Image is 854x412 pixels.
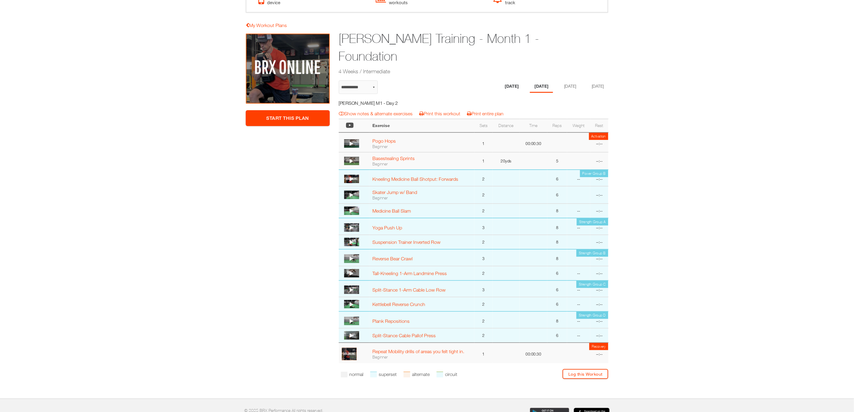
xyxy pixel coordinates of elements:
div: Beginner [372,354,471,360]
td: 3 [474,280,492,297]
td: 5 [547,152,567,170]
a: Tall-Kneeling 1-Arm Landmine Press [372,271,447,276]
td: --:-- [590,152,608,170]
td: --:-- [590,266,608,280]
h1: [PERSON_NAME] Training - Month 1 - Foundation [339,30,562,65]
a: Kettlebell Reverse Crunch [372,301,425,307]
a: Print this workout [419,111,461,116]
img: thumbnail.png [344,269,359,277]
td: --:-- [590,311,608,328]
td: 1 [474,152,492,170]
img: thumbnail.png [344,207,359,215]
img: large.PNG [344,175,359,183]
td: 6 [547,170,567,186]
a: Pogo Hops [372,138,396,144]
td: Strength Group A [577,218,608,226]
td: --:-- [590,235,608,249]
td: -- [567,170,590,186]
td: 6 [547,280,567,297]
td: --:-- [590,280,608,297]
td: Strength Group D [576,312,608,319]
td: 8 [547,249,567,266]
td: 8 [547,218,567,235]
td: --:-- [590,297,608,311]
img: thumbnail.png [344,238,359,246]
img: thumbnail.png [344,139,359,148]
img: thumbnail.png [344,191,359,199]
th: Reps [547,119,567,132]
a: Yoga Push Up [372,225,402,230]
div: Beginner [372,161,471,167]
a: Plank Repositions [372,318,410,324]
img: thumbnail.png [344,157,359,165]
a: Skater Jump w/ Band [372,189,417,195]
img: thumbnail.png [344,300,359,308]
a: Show notes & alternate exercises [339,111,413,116]
td: -- [567,218,590,235]
li: circuit [437,369,458,380]
td: Recovery [589,343,608,350]
span: yds [505,158,512,163]
td: 1 [474,132,492,152]
td: --:-- [590,218,608,235]
img: profile.PNG [342,348,357,360]
a: Medicine Ball Slam [372,208,411,214]
img: thumbnail.png [344,286,359,294]
td: 6 [547,328,567,343]
div: Beginner [372,195,471,201]
td: 1 [474,343,492,363]
td: 2 [474,297,492,311]
td: Activation [589,133,609,140]
a: Reverse Bear Crawl [372,256,413,261]
a: Start This Plan [246,110,330,126]
td: --:-- [590,186,608,204]
td: --:-- [590,249,608,266]
td: -- [567,204,590,218]
a: Print entire plan [467,111,504,116]
th: Exercise [369,119,474,132]
td: -- [567,280,590,297]
td: 8 [547,204,567,218]
td: 6 [547,297,567,311]
li: alternate [404,369,430,380]
td: 3 [474,249,492,266]
td: 2 [474,186,492,204]
td: 8 [547,235,567,249]
th: Time [520,119,547,132]
td: 20 [493,152,520,170]
li: Day 4 [587,80,608,93]
td: -- [567,311,590,328]
td: 6 [547,266,567,280]
img: thumbnail.png [344,331,359,340]
li: Day 3 [560,80,581,93]
td: 8 [547,311,567,328]
td: -- [567,328,590,343]
a: Kneeling Medicine Ball Shotput: Forwards [372,176,458,182]
li: normal [341,369,364,380]
li: Day 1 [500,80,523,93]
img: thumbnail.png [344,254,359,263]
td: --:-- [590,328,608,343]
a: Repeat Mobility drills of areas you felt tight in. [372,349,464,354]
a: My Workout Plans [246,23,287,28]
td: 00:00:30 [520,132,547,152]
td: 2 [474,311,492,328]
img: thumbnail.png [344,317,359,325]
a: Basestealing Sprints [372,156,415,161]
td: --:-- [590,132,608,152]
div: Beginner [372,144,471,149]
td: -- [567,297,590,311]
td: -- [567,266,590,280]
td: 3 [474,218,492,235]
td: Strength Group B [576,250,608,257]
td: 2 [474,235,492,249]
td: --:-- [590,204,608,218]
th: Rest [590,119,608,132]
img: Patrick Dalien Training - Month 1 - Foundation [246,33,330,104]
th: Sets [474,119,492,132]
td: 6 [547,186,567,204]
td: --:-- [590,343,608,363]
td: --:-- [590,170,608,186]
a: Split-Stance Cable Pallof Press [372,333,436,338]
a: Split-Stance 1-Arm Cable Low Row [372,287,446,292]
